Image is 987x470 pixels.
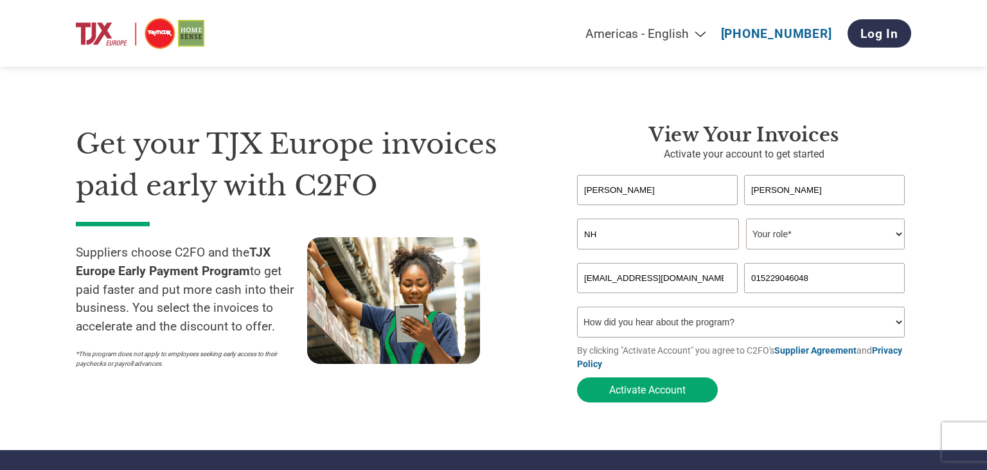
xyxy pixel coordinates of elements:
[774,345,857,356] a: Supplier Agreement
[744,206,905,213] div: Invalid last name or last name is too long
[744,294,905,302] div: Inavlid Phone Number
[577,123,911,147] h3: View Your Invoices
[76,123,538,206] h1: Get your TJX Europe invoices paid early with C2FO
[577,175,738,205] input: First Name*
[577,206,738,213] div: Invalid first name or first name is too long
[76,245,271,278] strong: TJX Europe Early Payment Program
[76,349,294,368] p: *This program does not apply to employees seeking early access to their paychecks or payroll adva...
[746,219,905,249] select: Title/Role
[577,377,718,402] button: Activate Account
[577,147,911,162] p: Activate your account to get started
[577,219,739,249] input: Your company name*
[721,26,832,41] a: [PHONE_NUMBER]
[76,16,204,51] img: TJX Europe
[744,263,905,293] input: Phone*
[577,251,905,258] div: Invalid company name or company name is too long
[848,19,911,48] a: Log In
[307,237,480,364] img: supply chain worker
[577,263,738,293] input: Invalid Email format
[577,344,911,371] p: By clicking "Activate Account" you agree to C2FO's and
[577,294,738,302] div: Inavlid Email Address
[744,175,905,205] input: Last Name*
[76,244,307,336] p: Suppliers choose C2FO and the to get paid faster and put more cash into their business. You selec...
